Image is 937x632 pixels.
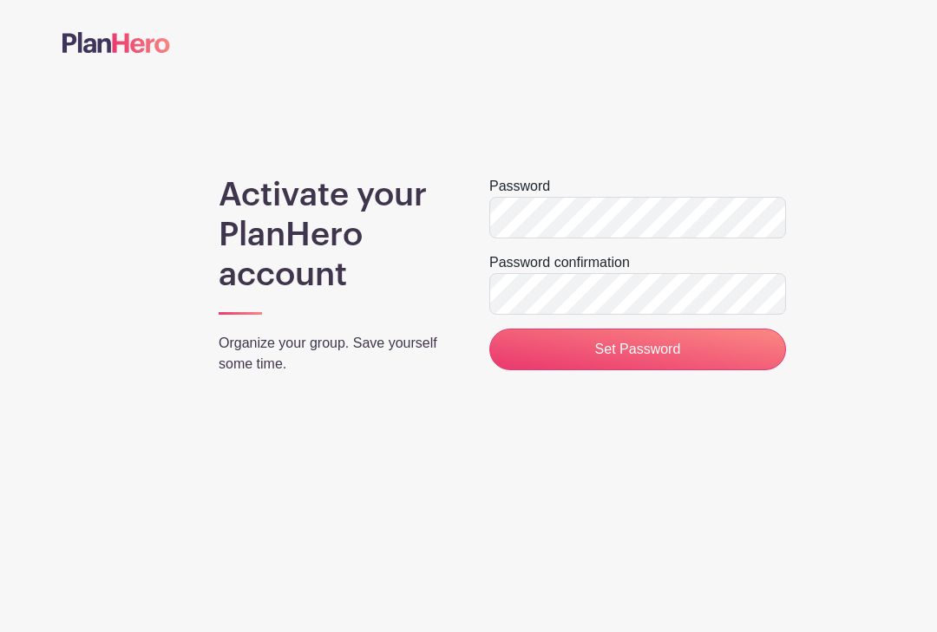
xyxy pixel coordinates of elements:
[62,32,170,53] img: logo-507f7623f17ff9eddc593b1ce0a138ce2505c220e1c5a4e2b4648c50719b7d32.svg
[489,329,786,370] input: Set Password
[219,333,448,375] p: Organize your group. Save yourself some time.
[219,176,448,296] h1: Activate your PlanHero account
[489,252,630,273] label: Password confirmation
[489,176,550,197] label: Password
